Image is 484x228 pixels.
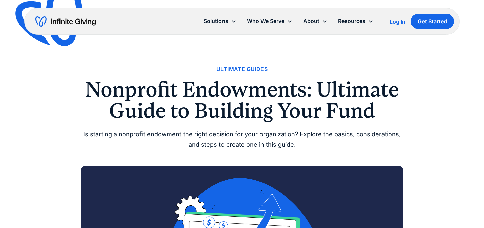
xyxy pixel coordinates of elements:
[198,14,242,28] div: Solutions
[298,14,333,28] div: About
[303,16,319,26] div: About
[242,14,298,28] div: Who We Serve
[204,16,228,26] div: Solutions
[390,17,405,26] a: Log In
[411,14,454,29] a: Get Started
[81,79,403,121] h1: Nonprofit Endowments: Ultimate Guide to Building Your Fund
[81,129,403,150] div: Is starting a nonprofit endowment the right decision for your organization? Explore the basics, c...
[390,19,405,24] div: Log In
[333,14,379,28] div: Resources
[216,65,268,74] a: Ultimate Guides
[35,16,96,27] a: home
[247,16,284,26] div: Who We Serve
[338,16,365,26] div: Resources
